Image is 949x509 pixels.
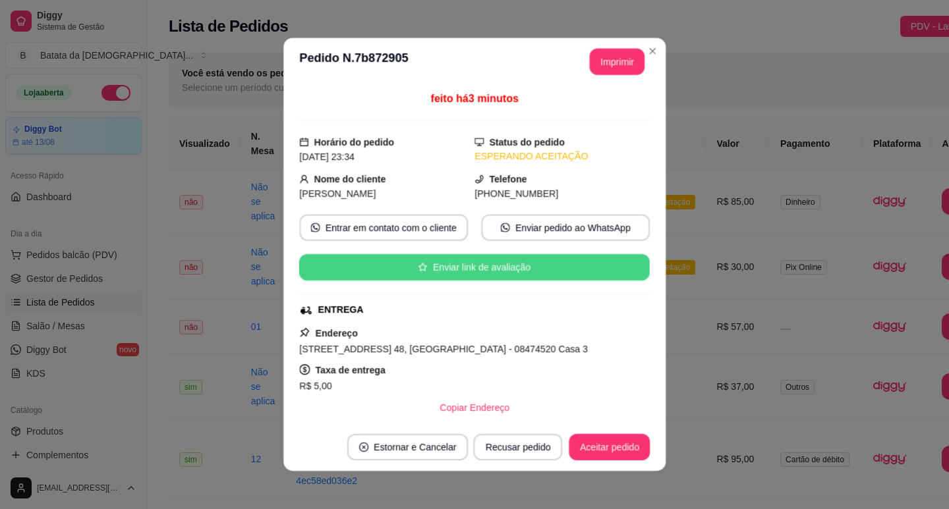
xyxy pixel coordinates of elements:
[299,215,468,241] button: whats-appEntrar em contato com o cliente
[314,137,393,147] strong: Horário do pedido
[642,41,663,62] button: Close
[474,174,484,184] span: phone
[299,327,310,338] span: pushpin
[314,174,386,184] strong: Nome do cliente
[418,263,428,272] span: star
[489,137,564,147] strong: Status do pedido
[474,149,650,163] div: ESPERANDO ACEITAÇÃO
[315,328,357,338] strong: Endereço
[489,174,527,184] strong: Telefone
[430,93,518,104] span: feito há 3 minutos
[315,365,385,375] strong: Taxa de entrega
[299,381,331,391] span: R$ 5,00
[299,188,376,199] span: [PERSON_NAME]
[474,137,484,146] span: desktop
[501,223,510,232] span: whats-app
[359,442,368,452] span: close-circle
[299,174,308,184] span: user
[429,394,520,421] button: Copiar Endereço
[473,434,562,460] button: Recusar pedido
[299,137,308,146] span: calendar
[590,49,645,75] button: Imprimir
[299,364,310,375] span: dollar
[310,223,320,232] span: whats-app
[299,49,408,75] h3: Pedido N. 7b872905
[318,304,363,317] div: ENTREGA
[569,434,650,460] button: Aceitar pedido
[347,434,469,460] button: close-circleEstornar e Cancelar
[481,215,650,241] button: whats-appEnviar pedido ao WhatsApp
[474,188,558,199] span: [PHONE_NUMBER]
[299,344,588,354] span: [STREET_ADDRESS] 48, [GEOGRAPHIC_DATA] - 08474520 Casa 3
[299,151,355,162] span: [DATE] 23:34
[299,254,650,281] button: starEnviar link de avaliação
